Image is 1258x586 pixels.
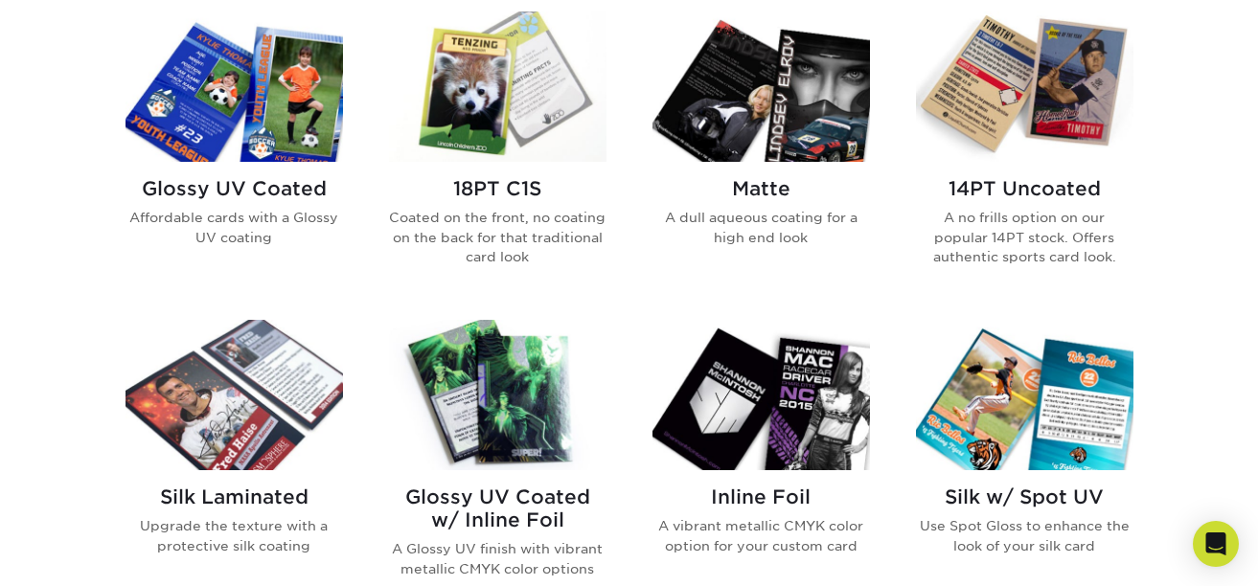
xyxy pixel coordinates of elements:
h2: Glossy UV Coated [126,177,343,200]
h2: Silk w/ Spot UV [916,485,1133,508]
img: Silk w/ Spot UV Trading Cards [916,320,1133,470]
img: 18PT C1S Trading Cards [389,11,606,162]
div: Open Intercom Messenger [1193,521,1239,567]
h2: Glossy UV Coated w/ Inline Foil [389,485,606,531]
h2: 14PT Uncoated [916,177,1133,200]
a: 18PT C1S Trading Cards 18PT C1S Coated on the front, no coating on the back for that traditional ... [389,11,606,297]
p: Use Spot Gloss to enhance the look of your silk card [916,516,1133,555]
a: Glossy UV Coated Trading Cards Glossy UV Coated Affordable cards with a Glossy UV coating [126,11,343,297]
h2: Matte [652,177,870,200]
p: A dull aqueous coating for a high end look [652,208,870,247]
a: Matte Trading Cards Matte A dull aqueous coating for a high end look [652,11,870,297]
p: A Glossy UV finish with vibrant metallic CMYK color options [389,539,606,578]
h2: Silk Laminated [126,485,343,508]
p: Upgrade the texture with a protective silk coating [126,516,343,555]
p: A vibrant metallic CMYK color option for your custom card [652,516,870,555]
h2: 18PT C1S [389,177,606,200]
h2: Inline Foil [652,485,870,508]
iframe: Google Customer Reviews [5,528,163,579]
p: Affordable cards with a Glossy UV coating [126,208,343,247]
img: Glossy UV Coated Trading Cards [126,11,343,162]
img: Glossy UV Coated w/ Inline Foil Trading Cards [389,320,606,470]
img: 14PT Uncoated Trading Cards [916,11,1133,162]
img: Silk Laminated Trading Cards [126,320,343,470]
p: A no frills option on our popular 14PT stock. Offers authentic sports card look. [916,208,1133,266]
img: Matte Trading Cards [652,11,870,162]
a: 14PT Uncoated Trading Cards 14PT Uncoated A no frills option on our popular 14PT stock. Offers au... [916,11,1133,297]
p: Coated on the front, no coating on the back for that traditional card look [389,208,606,266]
img: Inline Foil Trading Cards [652,320,870,470]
